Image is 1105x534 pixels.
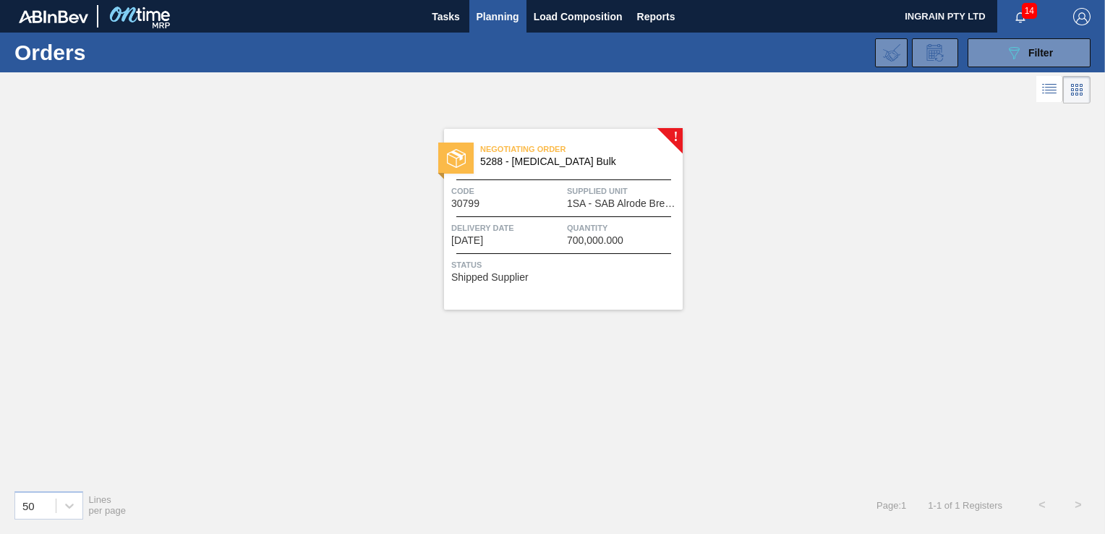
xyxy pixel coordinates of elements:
[451,235,483,246] span: 08/29/2025
[451,272,529,283] span: Shipped Supplier
[567,235,623,246] span: 700,000.000
[567,221,679,235] span: Quantity
[928,500,1002,511] span: 1 - 1 of 1 Registers
[567,198,679,209] span: 1SA - SAB Alrode Brewery
[89,494,127,516] span: Lines per page
[1060,487,1096,523] button: >
[22,499,35,512] div: 50
[19,10,88,23] img: TNhmsLtSVTkK8tSr43FrP2fwEKptu5GPRR3wAAAABJRU5ErkJggg==
[1063,76,1091,103] div: Card Vision
[875,38,908,67] div: Import Order Negotiation
[480,156,671,167] span: 5288 - Dextrose Bulk
[477,8,519,25] span: Planning
[14,44,222,61] h1: Orders
[1073,8,1091,25] img: Logout
[1022,3,1037,19] span: 14
[1036,76,1063,103] div: List Vision
[968,38,1091,67] button: Filter
[451,258,679,272] span: Status
[876,500,906,511] span: Page : 1
[480,142,683,156] span: Negotiating Order
[997,7,1044,27] button: Notifications
[1024,487,1060,523] button: <
[447,149,466,168] img: status
[451,198,479,209] span: 30799
[451,184,563,198] span: Code
[422,129,683,310] a: !statusNegotiating Order5288 - [MEDICAL_DATA] BulkCode30799Supplied Unit1SA - SAB Alrode BreweryD...
[1028,47,1053,59] span: Filter
[430,8,462,25] span: Tasks
[912,38,958,67] div: Order Review Request
[534,8,623,25] span: Load Composition
[451,221,563,235] span: Delivery Date
[637,8,675,25] span: Reports
[567,184,679,198] span: Supplied Unit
